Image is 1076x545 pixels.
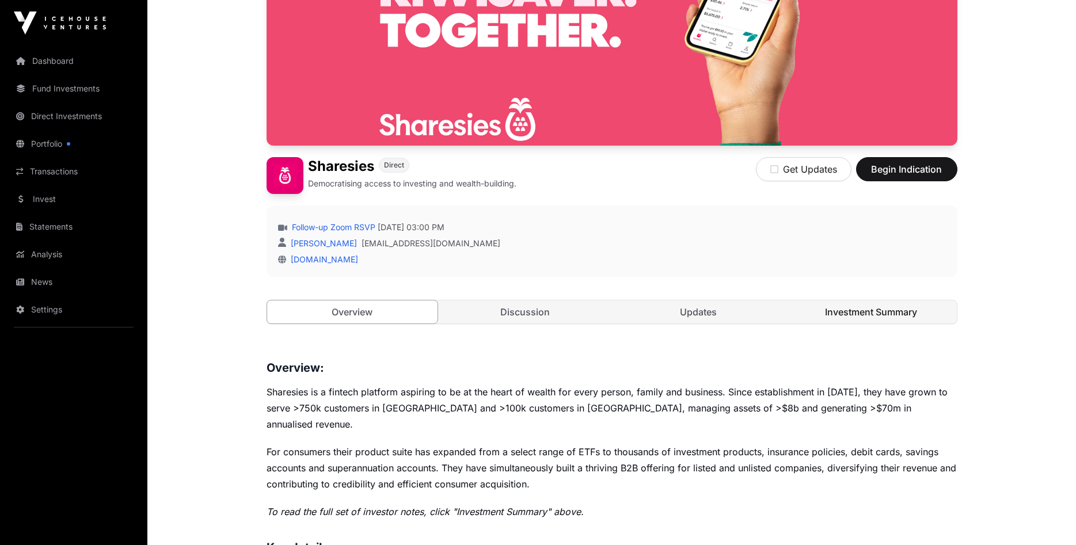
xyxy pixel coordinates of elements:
button: Begin Indication [856,157,957,181]
p: For consumers their product suite has expanded from a select range of ETFs to thousands of invest... [267,444,957,492]
a: [PERSON_NAME] [288,238,357,248]
a: Invest [9,186,138,212]
a: Follow-up Zoom RSVP [290,222,375,233]
a: Analysis [9,242,138,267]
a: Investment Summary [786,300,957,323]
button: Get Updates [756,157,851,181]
a: Updates [613,300,784,323]
span: Direct [384,161,404,170]
a: Discussion [440,300,611,323]
span: Begin Indication [870,162,943,176]
a: Fund Investments [9,76,138,101]
em: To read the full set of investor notes, click "Investment Summary" above. [267,506,584,517]
a: Settings [9,297,138,322]
iframe: Chat Widget [1018,490,1076,545]
img: Sharesies [267,157,303,194]
a: News [9,269,138,295]
nav: Tabs [267,300,957,323]
a: Dashboard [9,48,138,74]
span: [DATE] 03:00 PM [378,222,444,233]
img: Icehouse Ventures Logo [14,12,106,35]
a: Begin Indication [856,169,957,180]
a: Statements [9,214,138,239]
h3: Overview: [267,359,957,377]
a: [DOMAIN_NAME] [286,254,358,264]
a: [EMAIL_ADDRESS][DOMAIN_NAME] [362,238,500,249]
a: Transactions [9,159,138,184]
p: Democratising access to investing and wealth-building. [308,178,516,189]
a: Direct Investments [9,104,138,129]
a: Portfolio [9,131,138,157]
p: Sharesies is a fintech platform aspiring to be at the heart of wealth for every person, family an... [267,384,957,432]
a: Overview [267,300,439,324]
h1: Sharesies [308,157,374,176]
